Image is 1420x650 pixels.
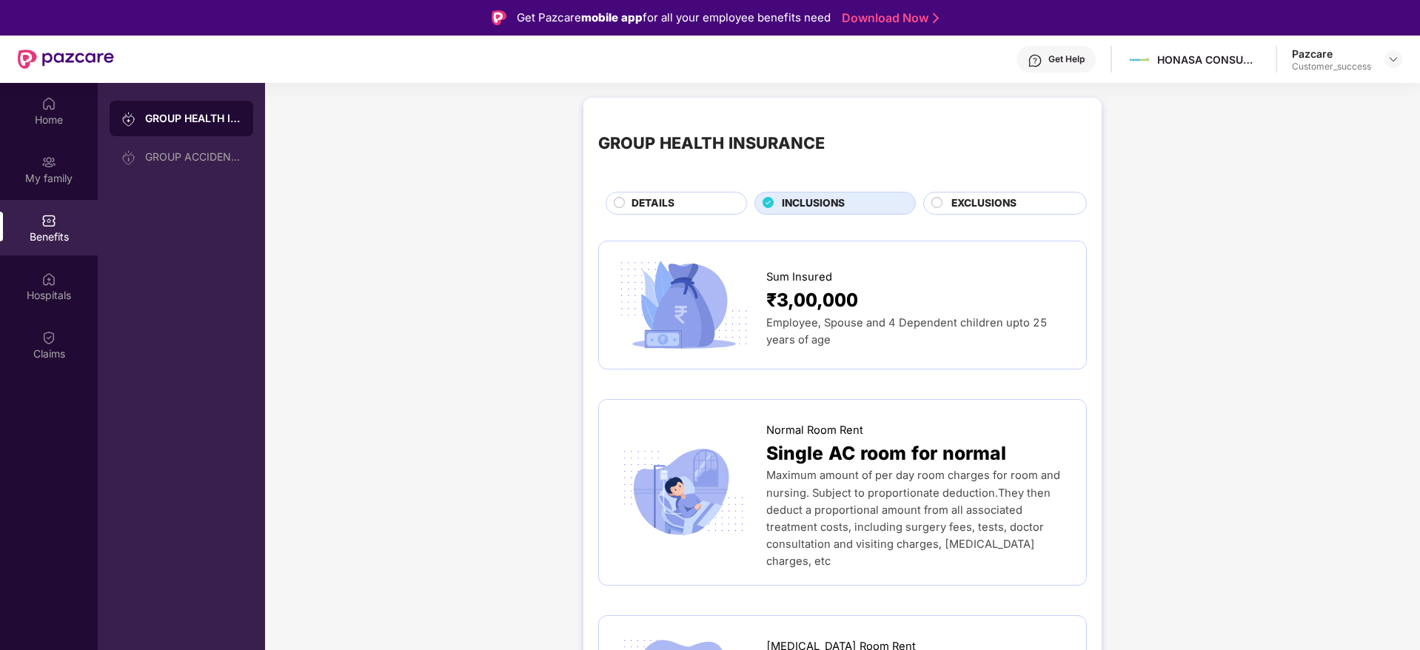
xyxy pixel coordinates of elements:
span: DETAILS [632,195,674,212]
img: svg+xml;base64,PHN2ZyB3aWR0aD0iMjAiIGhlaWdodD0iMjAiIHZpZXdCb3g9IjAgMCAyMCAyMCIgZmlsbD0ibm9uZSIgeG... [121,112,136,127]
div: GROUP HEALTH INSURANCE [145,111,241,126]
img: svg+xml;base64,PHN2ZyBpZD0iQmVuZWZpdHMiIHhtbG5zPSJodHRwOi8vd3d3LnczLm9yZy8yMDAwL3N2ZyIgd2lkdGg9Ij... [41,213,56,228]
div: HONASA CONSUMER LIMITED [1157,53,1261,67]
img: icon [614,443,754,541]
div: GROUP ACCIDENTAL INSURANCE [145,151,241,163]
div: Get Pazcare for all your employee benefits need [517,9,831,27]
img: svg+xml;base64,PHN2ZyBpZD0iSG9zcGl0YWxzIiB4bWxucz0iaHR0cDovL3d3dy53My5vcmcvMjAwMC9zdmciIHdpZHRoPS... [41,272,56,287]
img: svg+xml;base64,PHN2ZyB3aWR0aD0iMjAiIGhlaWdodD0iMjAiIHZpZXdCb3g9IjAgMCAyMCAyMCIgZmlsbD0ibm9uZSIgeG... [121,150,136,165]
span: Employee, Spouse and 4 Dependent children upto 25 years of age [766,316,1048,346]
div: GROUP HEALTH INSURANCE [598,130,825,155]
span: EXCLUSIONS [951,195,1017,212]
span: INCLUSIONS [782,195,845,212]
span: Normal Room Rent [766,422,863,439]
span: Sum Insured [766,269,832,286]
div: Customer_success [1292,61,1371,73]
span: Maximum amount of per day room charges for room and nursing. Subject to proportionate deduction.T... [766,469,1060,567]
img: svg+xml;base64,PHN2ZyBpZD0iRHJvcGRvd24tMzJ4MzIiIHhtbG5zPSJodHRwOi8vd3d3LnczLm9yZy8yMDAwL3N2ZyIgd2... [1387,53,1399,65]
img: New Pazcare Logo [18,50,114,69]
div: Pazcare [1292,47,1371,61]
img: svg+xml;base64,PHN2ZyBpZD0iQ2xhaW0iIHhtbG5zPSJodHRwOi8vd3d3LnczLm9yZy8yMDAwL3N2ZyIgd2lkdGg9IjIwIi... [41,330,56,345]
span: Single AC room for normal [766,439,1006,468]
img: svg+xml;base64,PHN2ZyBpZD0iSGVscC0zMngzMiIgeG1sbnM9Imh0dHA6Ly93d3cudzMub3JnLzIwMDAvc3ZnIiB3aWR0aD... [1028,53,1042,68]
div: Get Help [1048,53,1085,65]
img: svg+xml;base64,PHN2ZyB3aWR0aD0iMjAiIGhlaWdodD0iMjAiIHZpZXdCb3g9IjAgMCAyMCAyMCIgZmlsbD0ibm9uZSIgeG... [41,155,56,170]
img: icon [614,256,754,354]
img: Logo [492,10,506,25]
span: ₹3,00,000 [766,286,858,315]
a: Download Now [842,10,934,26]
img: svg+xml;base64,PHN2ZyBpZD0iSG9tZSIgeG1sbnM9Imh0dHA6Ly93d3cudzMub3JnLzIwMDAvc3ZnIiB3aWR0aD0iMjAiIG... [41,96,56,111]
img: Stroke [933,10,939,26]
strong: mobile app [581,10,643,24]
img: Mamaearth%20Logo.jpg [1129,49,1151,70]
